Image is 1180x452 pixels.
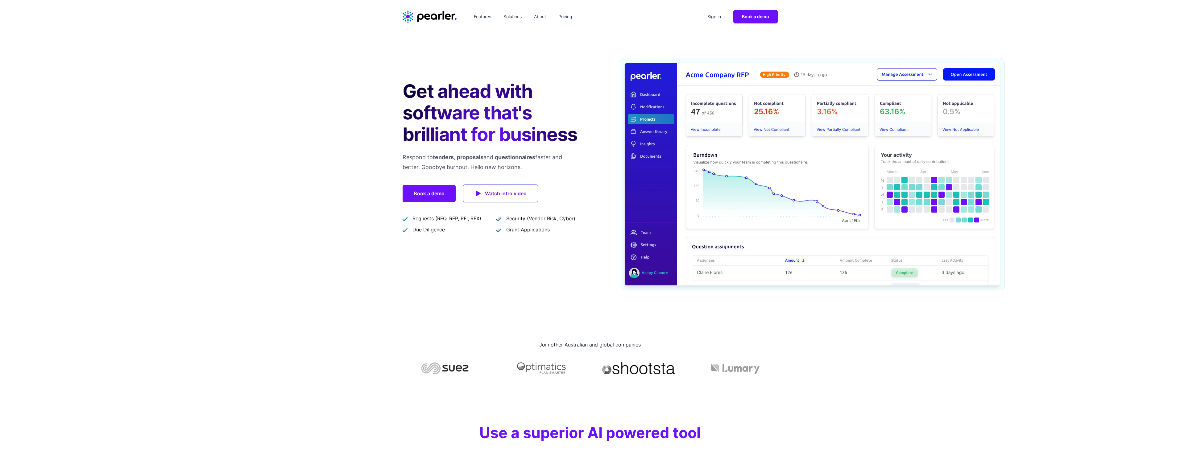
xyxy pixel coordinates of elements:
span: Grant Applications [506,226,550,233]
a: Solutions [501,12,524,22]
a: Book a demo [733,10,778,23]
a: Watch intro video [463,185,538,202]
img: checkmark [496,227,501,232]
p: Respond to , and faster and better. Goodbye burnout. Hello new horizons. [403,152,580,172]
a: Sign in [705,12,723,22]
h1: Get ahead with software that's brilliant for business [403,80,580,145]
span: proposals [457,154,483,160]
h2: Use a superior AI powered tool [472,424,709,442]
span: Security (Vendor Risk, Cyber) [506,215,575,222]
img: Lumary [693,362,778,374]
img: Suez [403,362,487,374]
span: Due Diligence [412,226,445,233]
a: Book a demo [403,185,456,202]
a: Features [471,12,494,22]
img: checkmark [403,216,408,221]
span: Requests (RFQ, RFP, RFI, RFX) [412,215,481,222]
img: App screenshot [625,63,1000,285]
img: checkmark [403,227,408,232]
img: Optimatics [499,362,584,374]
span: Book a demo [742,14,769,19]
span: Watch intro video [485,189,527,198]
a: Pricing [556,12,575,22]
a: About [532,12,549,22]
img: checkmark [496,216,501,221]
h2: Join other Australian and global companies [403,340,778,350]
span: questionnaires [495,154,535,160]
a: Home [403,10,457,23]
span: tenders [433,154,454,160]
img: Shootsta [596,362,681,374]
